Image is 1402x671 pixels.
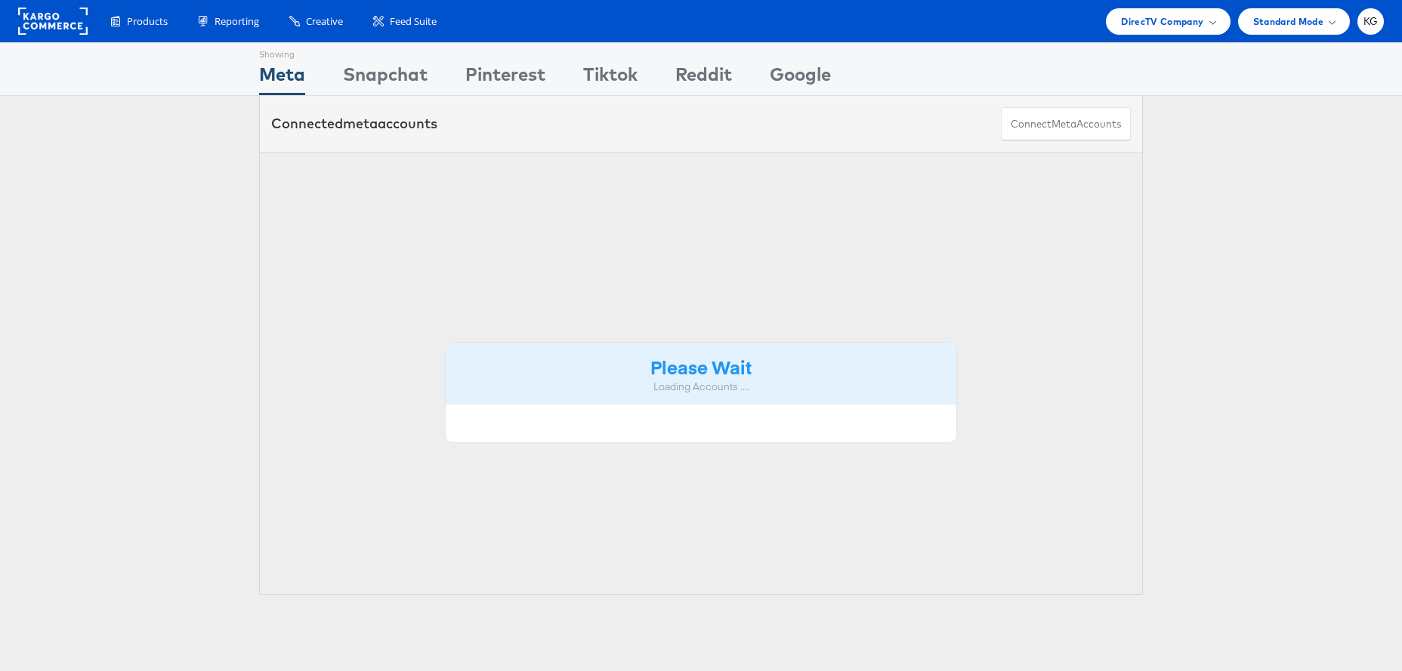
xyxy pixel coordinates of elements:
[343,61,428,95] div: Snapchat
[675,61,732,95] div: Reddit
[1363,17,1379,26] span: KG
[650,354,752,379] strong: Please Wait
[306,14,343,29] span: Creative
[215,14,259,29] span: Reporting
[1253,14,1323,29] span: Standard Mode
[583,61,638,95] div: Tiktok
[1051,117,1076,131] span: meta
[343,115,378,132] span: meta
[1121,14,1203,29] span: DirecTV Company
[259,61,305,95] div: Meta
[770,61,831,95] div: Google
[457,380,945,394] div: Loading Accounts ....
[127,14,168,29] span: Products
[1001,107,1131,141] button: ConnectmetaAccounts
[271,114,437,134] div: Connected accounts
[259,43,305,61] div: Showing
[390,14,437,29] span: Feed Suite
[465,61,545,95] div: Pinterest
